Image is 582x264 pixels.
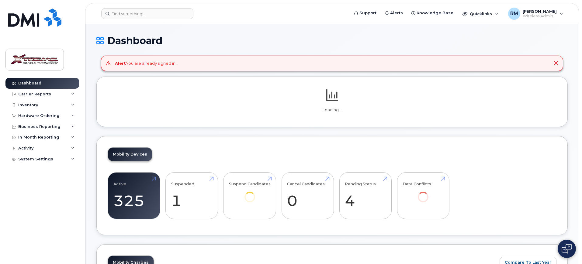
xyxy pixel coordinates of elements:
img: Open chat [562,244,572,254]
strong: Alert [115,61,126,66]
div: You are already signed in. [115,60,176,66]
a: Data Conflicts [403,176,444,211]
a: Cancel Candidates 0 [287,176,328,216]
a: Active 325 [113,176,154,216]
a: Mobility Devices [108,148,152,161]
p: Loading... [108,107,556,113]
a: Pending Status 4 [345,176,386,216]
a: Suspend Candidates [229,176,271,211]
h1: Dashboard [96,35,568,46]
a: Suspended 1 [171,176,212,216]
